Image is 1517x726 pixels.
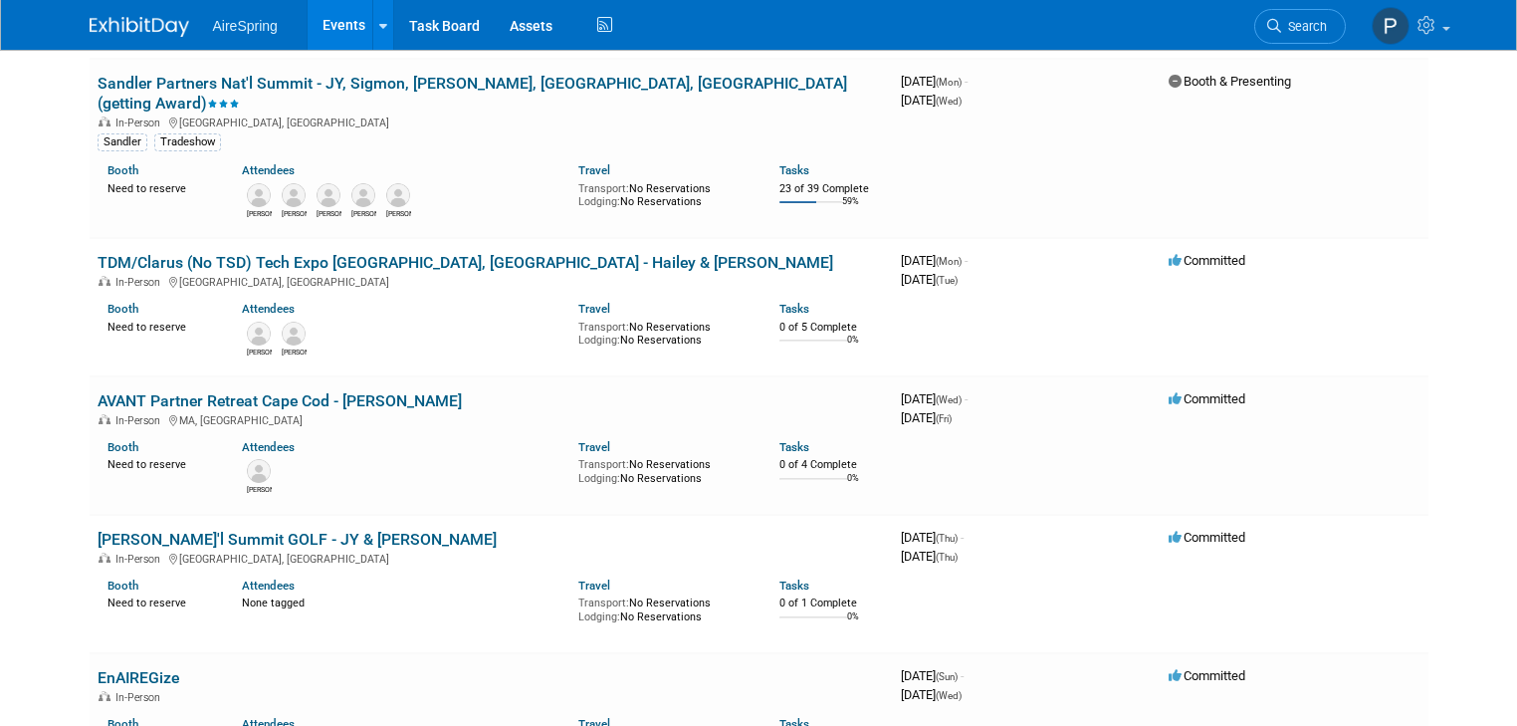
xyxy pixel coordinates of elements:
a: Travel [578,302,610,316]
span: Committed [1169,253,1245,268]
div: 0 of 5 Complete [779,321,884,335]
span: Transport: [578,182,629,195]
a: Search [1254,9,1346,44]
a: TDM/Clarus (No TSD) Tech Expo [GEOGRAPHIC_DATA], [GEOGRAPHIC_DATA] - Hailey & [PERSON_NAME] [98,253,833,272]
span: - [961,668,964,683]
td: 59% [842,196,859,223]
div: No Reservations No Reservations [578,593,751,623]
div: Need to reserve [108,454,212,472]
div: Ralph Castillo [386,207,411,219]
a: Attendees [242,302,295,316]
span: In-Person [115,553,166,566]
a: [PERSON_NAME]'l Summit GOLF - JY & [PERSON_NAME] [98,530,497,549]
a: Tasks [779,163,809,177]
img: In-Person Event [99,117,110,126]
div: Stephen Sigmon [317,207,341,219]
span: [DATE] [901,74,968,89]
span: [DATE] [901,668,964,683]
img: Jason Beavers [247,459,271,483]
a: Tasks [779,579,809,593]
div: Sandler [98,133,147,151]
div: Jason Beavers [247,483,272,495]
span: [DATE] [901,391,968,406]
a: Sandler Partners Nat'l Summit - JY, Sigmon, [PERSON_NAME], [GEOGRAPHIC_DATA], [GEOGRAPHIC_DATA] (... [98,74,847,113]
span: [DATE] [901,253,968,268]
span: In-Person [115,414,166,427]
a: Booth [108,163,138,177]
span: Lodging: [578,610,620,623]
div: [GEOGRAPHIC_DATA], [GEOGRAPHIC_DATA] [98,114,885,129]
div: Scott Bender [282,207,307,219]
a: Attendees [242,440,295,454]
span: AireSpring [213,18,278,34]
span: Lodging: [578,195,620,208]
span: Committed [1169,391,1245,406]
img: Scott Hailey [247,322,271,346]
div: Scott Hailey [247,346,272,358]
a: EnAIREGize [98,668,179,687]
span: Search [1281,19,1327,34]
a: Tasks [779,302,809,316]
span: [DATE] [901,687,962,702]
span: (Thu) [936,552,958,563]
span: In-Person [115,276,166,289]
div: Need to reserve [108,317,212,335]
span: (Tue) [936,275,958,286]
span: [DATE] [901,93,962,108]
img: Scott Bender [282,183,306,207]
span: (Wed) [936,690,962,701]
div: Tradeshow [154,133,221,151]
img: Stephen Sigmon [317,183,340,207]
img: In-Person Event [99,276,110,286]
div: Gabriel Valderrama [351,207,376,219]
span: Committed [1169,668,1245,683]
span: Lodging: [578,472,620,485]
div: None tagged [242,593,563,610]
span: (Mon) [936,77,962,88]
div: MA, [GEOGRAPHIC_DATA] [98,411,885,427]
span: In-Person [115,117,166,129]
span: In-Person [115,691,166,704]
a: Tasks [779,440,809,454]
img: In-Person Event [99,553,110,563]
div: [GEOGRAPHIC_DATA], [GEOGRAPHIC_DATA] [98,550,885,566]
span: [DATE] [901,549,958,564]
a: Attendees [242,579,295,593]
a: Booth [108,440,138,454]
span: [DATE] [901,272,958,287]
div: Need to reserve [108,178,212,196]
a: Travel [578,579,610,593]
img: Gabriel Valderrama [351,183,375,207]
span: Transport: [578,321,629,334]
img: John Young [247,183,271,207]
td: 0% [847,335,859,362]
span: (Wed) [936,96,962,107]
div: John Young [247,207,272,219]
span: (Fri) [936,413,952,424]
span: Lodging: [578,334,620,347]
div: 23 of 39 Complete [779,182,884,196]
span: - [965,253,968,268]
td: 0% [847,473,859,500]
div: 0 of 1 Complete [779,597,884,610]
span: (Mon) [936,256,962,267]
span: - [961,530,964,545]
div: Terri O'Leary [282,346,307,358]
span: - [965,74,968,89]
span: Transport: [578,597,629,609]
span: (Thu) [936,533,958,544]
div: No Reservations No Reservations [578,317,751,348]
span: - [965,391,968,406]
div: 0 of 4 Complete [779,458,884,472]
div: No Reservations No Reservations [578,454,751,485]
a: Attendees [242,163,295,177]
a: Booth [108,302,138,316]
a: Booth [108,579,138,593]
img: In-Person Event [99,414,110,424]
img: In-Person Event [99,691,110,701]
span: Transport: [578,458,629,471]
img: Terri O'Leary [282,322,306,346]
div: No Reservations No Reservations [578,178,751,209]
span: [DATE] [901,530,964,545]
span: Booth & Presenting [1169,74,1291,89]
